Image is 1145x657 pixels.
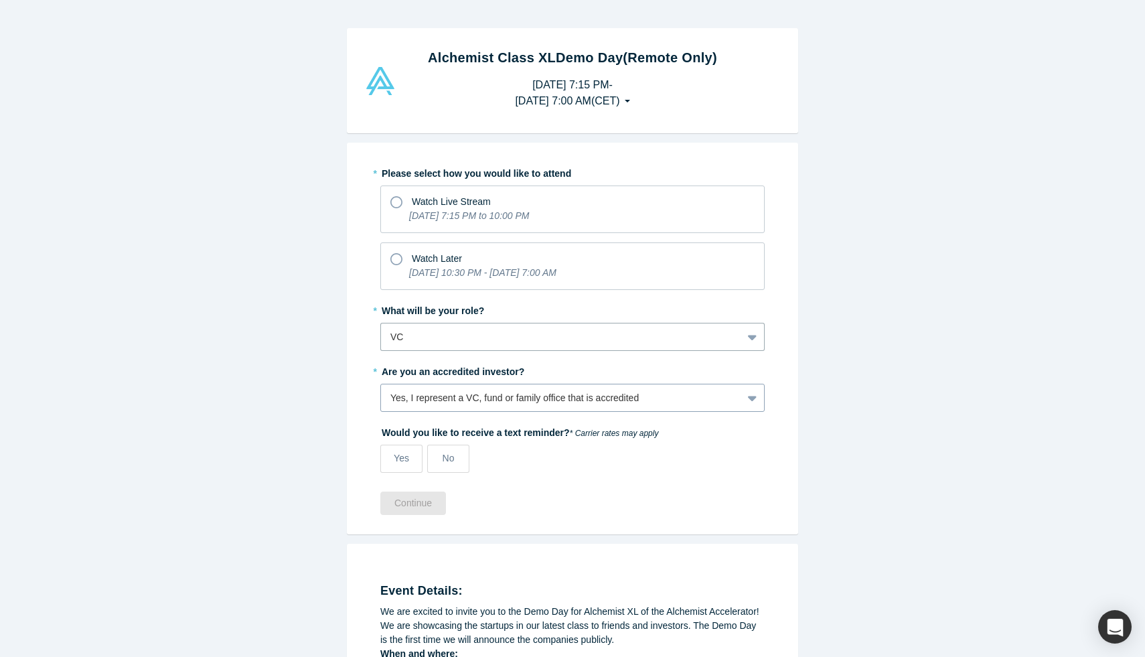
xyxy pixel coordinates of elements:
div: We are showcasing the startups in our latest class to friends and investors. The Demo Day is the ... [380,619,765,647]
div: Yes, I represent a VC, fund or family office that is accredited [390,391,733,405]
label: Are you an accredited investor? [380,360,765,379]
span: Watch Later [412,253,462,264]
label: What will be your role? [380,299,765,318]
span: Watch Live Stream [412,196,491,207]
label: Would you like to receive a text reminder? [380,421,765,440]
button: [DATE] 7:15 PM-[DATE] 7:00 AM(CET) [501,72,643,114]
em: * Carrier rates may apply [570,429,659,438]
span: No [443,453,455,463]
span: Yes [394,453,409,463]
img: Alchemist Vault Logo [364,67,396,95]
strong: Alchemist Class XL Demo Day (Remote Only) [428,50,717,65]
i: [DATE] 10:30 PM - [DATE] 7:00 AM [409,267,556,278]
strong: Event Details: [380,584,463,597]
div: We are excited to invite you to the Demo Day for Alchemist XL of the Alchemist Accelerator! [380,605,765,619]
button: Continue [380,492,446,515]
label: Please select how you would like to attend [380,162,765,181]
i: [DATE] 7:15 PM to 10:00 PM [409,210,529,221]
